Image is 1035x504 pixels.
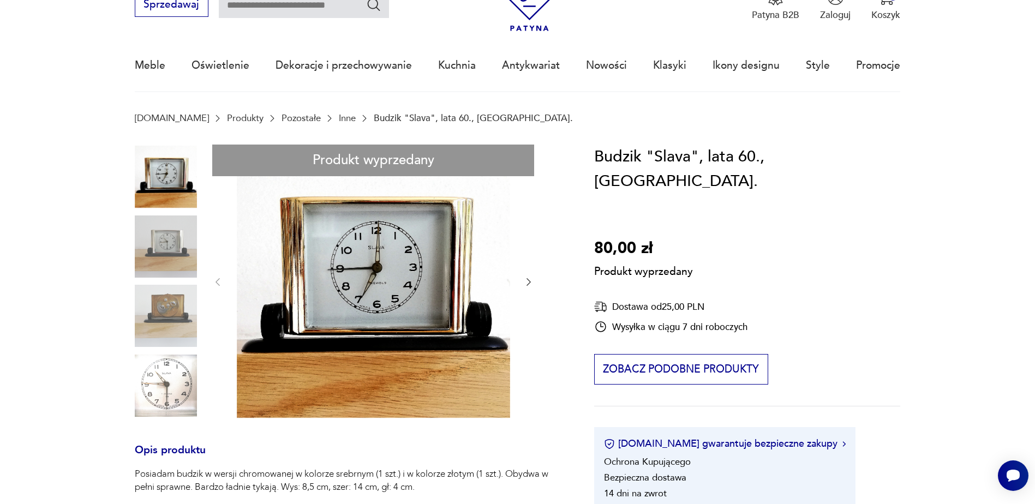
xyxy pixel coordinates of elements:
[713,40,780,91] a: Ikony designu
[594,300,747,314] div: Dostawa od 25,00 PLN
[282,113,321,123] a: Pozostałe
[604,437,846,451] button: [DOMAIN_NAME] gwarantuje bezpieczne zakupy
[842,441,846,447] img: Ikona strzałki w prawo
[227,113,264,123] a: Produkty
[820,9,851,21] p: Zaloguj
[135,446,563,468] h3: Opis produktu
[653,40,686,91] a: Klasyki
[604,471,686,484] li: Bezpieczna dostawa
[594,145,901,194] h1: Budzik "Slava", lata 60., [GEOGRAPHIC_DATA].
[594,236,693,261] p: 80,00 zł
[594,354,768,385] button: Zobacz podobne produkty
[586,40,627,91] a: Nowości
[604,455,691,468] li: Ochrona Kupującego
[276,40,412,91] a: Dekoracje i przechowywanie
[135,1,208,10] a: Sprzedawaj
[806,40,830,91] a: Style
[339,113,356,123] a: Inne
[594,300,607,314] img: Ikona dostawy
[438,40,476,91] a: Kuchnia
[594,320,747,333] div: Wysyłka w ciągu 7 dni roboczych
[135,40,165,91] a: Meble
[752,9,799,21] p: Patyna B2B
[998,460,1028,491] iframe: Smartsupp widget button
[502,40,560,91] a: Antykwariat
[374,113,573,123] p: Budzik "Slava", lata 60., [GEOGRAPHIC_DATA].
[594,261,693,279] p: Produkt wyprzedany
[604,487,667,500] li: 14 dni na zwrot
[135,113,209,123] a: [DOMAIN_NAME]
[135,467,563,494] p: Posiadam budzik w wersji chromowanej w kolorze srebrnym (1 szt.) i w kolorze złotym (1 szt.). Oby...
[856,40,900,91] a: Promocje
[192,40,249,91] a: Oświetlenie
[604,439,615,449] img: Ikona certyfikatu
[871,9,900,21] p: Koszyk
